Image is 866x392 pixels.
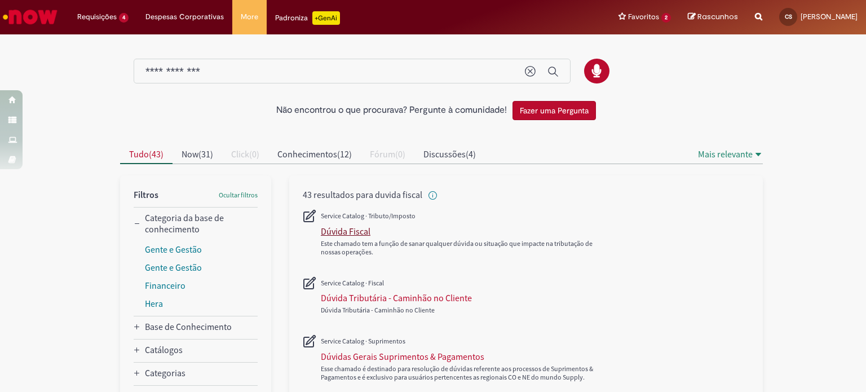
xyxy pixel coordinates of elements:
[801,12,858,21] span: [PERSON_NAME]
[276,105,507,116] h2: Não encontrou o que procurava? Pergunte à comunidade!
[697,11,738,22] span: Rascunhos
[312,11,340,25] p: +GenAi
[512,101,596,120] button: Fazer uma Pergunta
[77,11,117,23] span: Requisições
[241,11,258,23] span: More
[275,11,340,25] div: Padroniza
[785,13,792,20] span: CS
[628,11,659,23] span: Favoritos
[1,6,59,28] img: ServiceNow
[145,11,224,23] span: Despesas Corporativas
[688,12,738,23] a: Rascunhos
[661,13,671,23] span: 2
[119,13,129,23] span: 4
